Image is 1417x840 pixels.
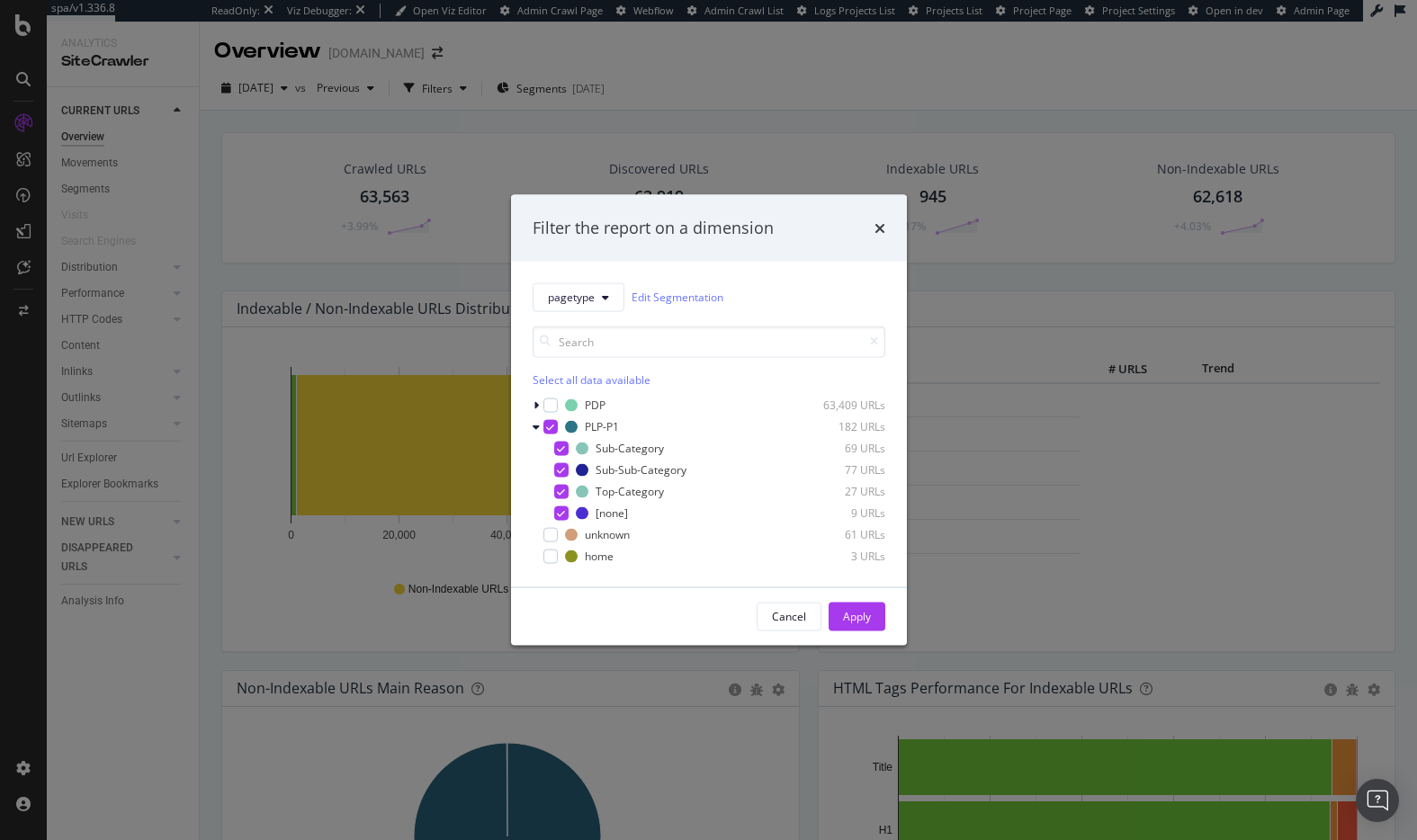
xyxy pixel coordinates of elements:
[533,326,885,357] input: Search
[585,527,630,542] div: unknown
[533,217,774,240] div: Filter the report on a dimension
[797,549,885,564] div: 3 URLs
[596,462,686,478] div: Sub-Sub-Category
[797,527,885,542] div: 61 URLs
[797,462,885,478] div: 77 URLs
[596,505,628,521] div: [none]
[585,419,619,434] div: PLP-P1
[797,441,885,456] div: 69 URLs
[797,419,885,434] div: 182 URLs
[511,195,907,646] div: modal
[843,609,871,624] div: Apply
[874,217,885,240] div: times
[533,282,624,311] button: pagetype
[585,549,614,564] div: home
[772,609,806,624] div: Cancel
[797,505,885,521] div: 9 URLs
[757,602,821,630] button: Cancel
[596,484,664,499] div: Top-Category
[1356,779,1399,822] div: Open Intercom Messenger
[533,371,885,387] div: Select all data available
[797,398,885,413] div: 63,409 URLs
[797,484,885,499] div: 27 URLs
[548,290,595,305] span: pagetype
[632,288,723,307] a: Edit Segmentation
[596,441,664,456] div: Sub-Category
[585,398,605,413] div: PDP
[829,602,885,630] button: Apply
